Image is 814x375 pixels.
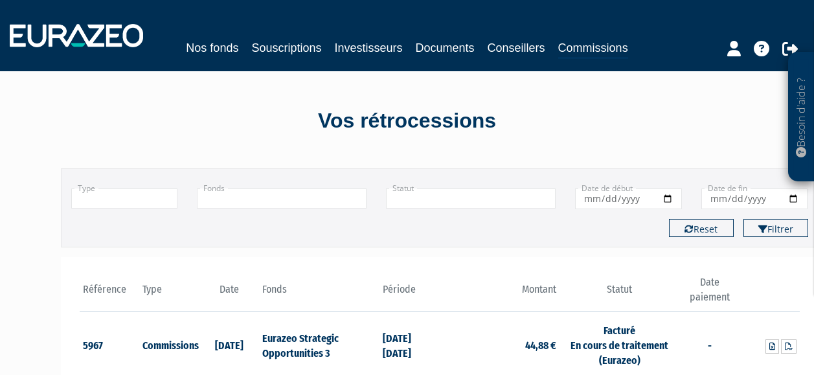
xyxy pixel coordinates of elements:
[416,39,475,57] a: Documents
[560,275,679,312] th: Statut
[558,39,628,59] a: Commissions
[379,275,440,312] th: Période
[794,59,809,176] p: Besoin d'aide ?
[10,24,143,47] img: 1732889491-logotype_eurazeo_blanc_rvb.png
[199,275,260,312] th: Date
[259,275,379,312] th: Fonds
[334,39,402,57] a: Investisseurs
[186,39,238,57] a: Nos fonds
[488,39,545,57] a: Conseillers
[251,39,321,57] a: Souscriptions
[669,219,734,237] button: Reset
[80,275,140,312] th: Référence
[440,275,560,312] th: Montant
[679,275,740,312] th: Date paiement
[743,219,808,237] button: Filtrer
[38,106,776,136] div: Vos rétrocessions
[139,275,199,312] th: Type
